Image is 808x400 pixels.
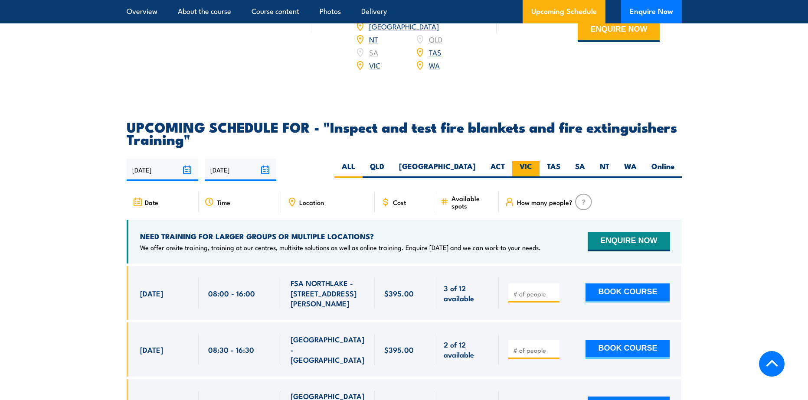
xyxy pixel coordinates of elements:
span: Available spots [451,195,493,209]
p: We offer onsite training, training at our centres, multisite solutions as well as online training... [140,243,541,252]
label: NT [592,161,617,178]
button: ENQUIRE NOW [588,232,670,251]
span: Time [217,198,230,206]
button: BOOK COURSE [586,283,670,302]
label: QLD [363,161,392,178]
label: VIC [512,161,540,178]
h4: NEED TRAINING FOR LARGER GROUPS OR MULTIPLE LOCATIONS? [140,231,541,241]
a: VIC [369,60,380,70]
button: BOOK COURSE [586,340,670,359]
span: 3 of 12 available [444,283,489,303]
a: [GEOGRAPHIC_DATA] [369,21,439,31]
a: TAS [429,47,442,57]
input: # of people [513,289,556,298]
span: 2 of 12 available [444,339,489,360]
span: $395.00 [384,345,414,354]
label: SA [568,161,592,178]
button: ENQUIRE NOW [578,19,660,42]
span: 08:00 - 16:00 [208,288,255,298]
span: 08:30 - 16:30 [208,345,254,354]
input: # of people [513,346,556,354]
input: To date [205,159,276,181]
label: [GEOGRAPHIC_DATA] [392,161,483,178]
span: Date [145,198,158,206]
label: Online [644,161,682,178]
h2: UPCOMING SCHEDULE FOR - "Inspect and test fire blankets and fire extinguishers Training" [127,120,682,145]
span: [GEOGRAPHIC_DATA] - [GEOGRAPHIC_DATA] [291,334,365,364]
input: From date [127,159,198,181]
span: How many people? [517,198,572,206]
label: ACT [483,161,512,178]
span: $395.00 [384,288,414,298]
span: FSA NORTHLAKE - [STREET_ADDRESS][PERSON_NAME] [291,278,365,308]
label: WA [617,161,644,178]
label: ALL [334,161,363,178]
span: Location [299,198,324,206]
span: [DATE] [140,288,163,298]
a: NT [369,34,378,44]
label: TAS [540,161,568,178]
span: Cost [393,198,406,206]
a: WA [429,60,440,70]
span: [DATE] [140,345,163,354]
